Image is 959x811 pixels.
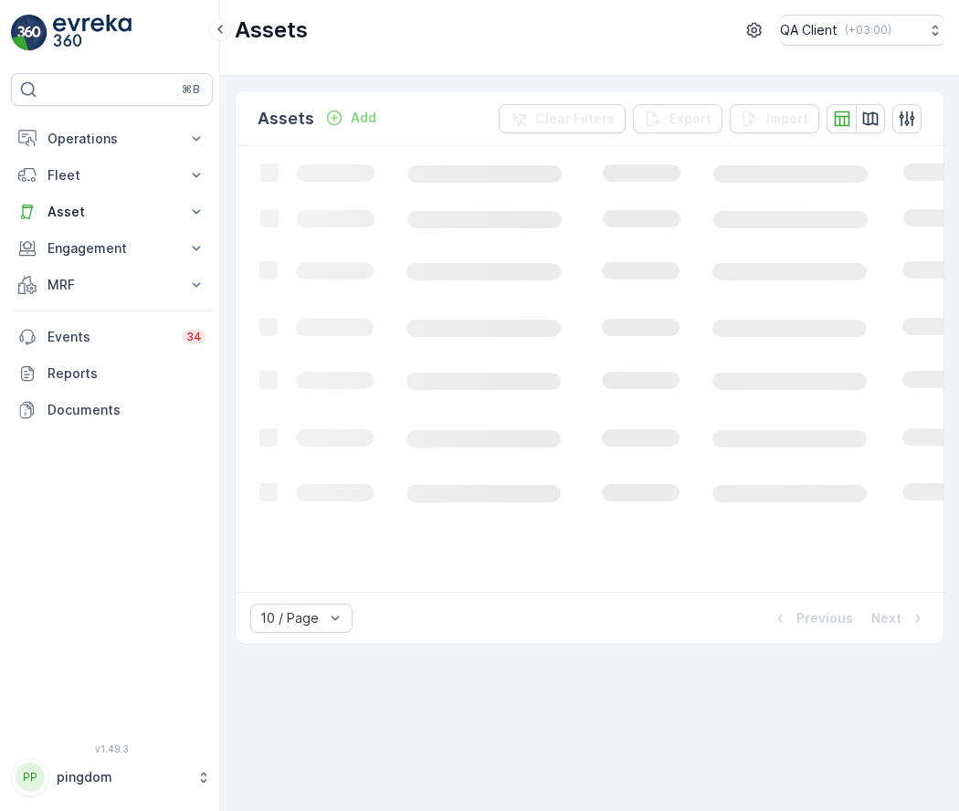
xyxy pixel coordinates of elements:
div: PP [16,763,45,792]
p: Export [669,110,711,128]
p: ( +03:00 ) [845,23,891,37]
button: Import [730,104,819,133]
button: Operations [11,121,213,157]
p: Events [47,328,172,346]
p: pingdom [57,768,187,786]
p: Fleet [47,166,176,184]
img: logo_light-DOdMpM7g.png [53,15,132,51]
button: Fleet [11,157,213,194]
p: Previous [796,609,853,627]
a: Reports [11,355,213,392]
button: MRF [11,267,213,303]
p: Assets [258,106,314,132]
button: PPpingdom [11,758,213,796]
p: ⌘B [182,82,200,97]
img: logo [11,15,47,51]
p: MRF [47,276,176,294]
p: Next [871,609,901,627]
span: v 1.49.3 [11,743,213,754]
p: Asset [47,203,176,221]
p: Operations [47,130,176,148]
p: Documents [47,401,205,419]
button: Clear Filters [499,104,626,133]
button: Engagement [11,230,213,267]
button: Export [633,104,722,133]
p: Reports [47,364,205,383]
p: Clear Filters [535,110,615,128]
p: Assets [235,16,308,45]
a: Documents [11,392,213,428]
p: 34 [186,330,202,344]
p: QA Client [780,21,838,39]
button: QA Client(+03:00) [780,15,944,46]
p: Add [351,109,376,127]
p: Import [766,110,808,128]
p: Engagement [47,239,176,258]
button: Previous [769,607,855,629]
button: Asset [11,194,213,230]
button: Add [318,107,384,129]
a: Events34 [11,319,213,355]
button: Next [869,607,929,629]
